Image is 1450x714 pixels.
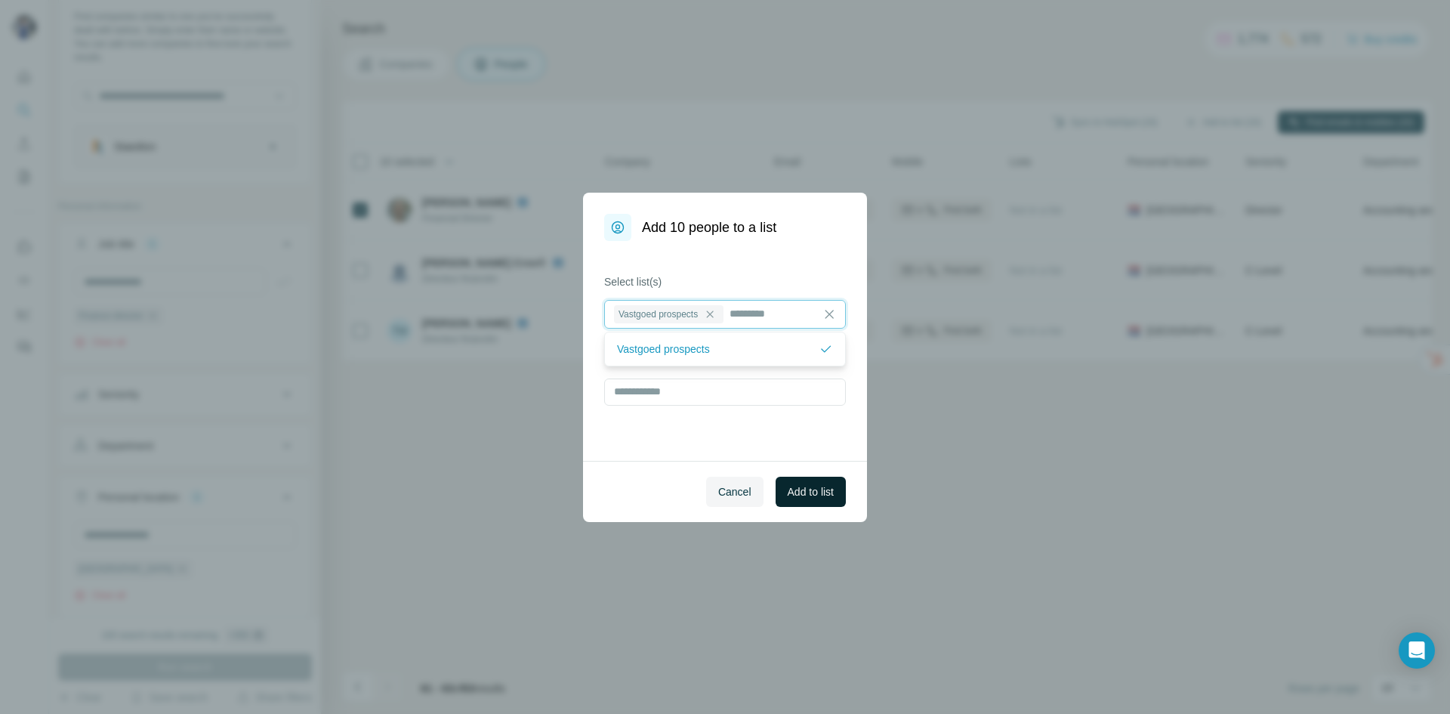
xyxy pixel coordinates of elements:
[788,484,834,499] span: Add to list
[706,477,764,507] button: Cancel
[617,342,710,357] p: Vastgoed prospects
[776,477,846,507] button: Add to list
[614,305,723,323] div: Vastgoed prospects
[718,484,751,499] span: Cancel
[1399,632,1435,669] div: Open Intercom Messenger
[604,274,846,289] label: Select list(s)
[642,217,776,238] h1: Add 10 people to a list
